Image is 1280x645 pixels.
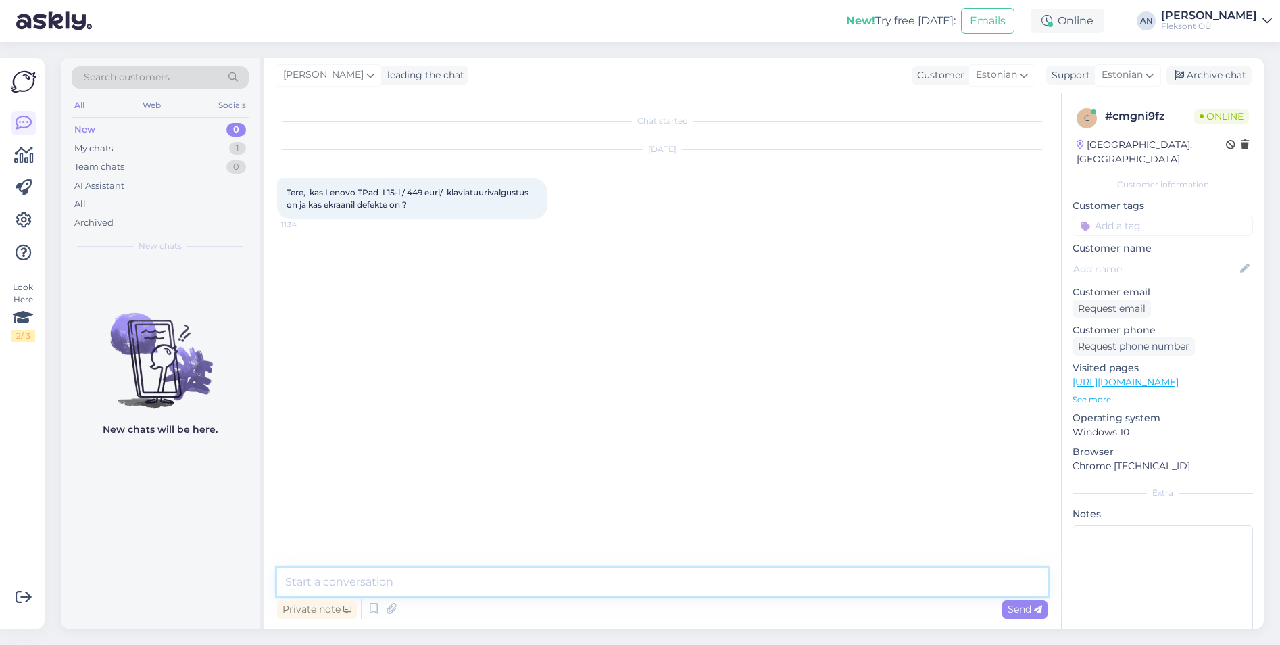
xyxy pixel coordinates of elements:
div: 2 / 3 [11,330,35,342]
div: AI Assistant [74,179,124,193]
span: 11:34 [281,220,332,230]
span: Estonian [976,68,1017,82]
div: Web [140,97,164,114]
div: Request email [1073,300,1151,318]
span: Tere, kas Lenovo TPad L15-l / 449 euri/ klaviatuurivalgustus on ja kas ekraanil defekte on ? [287,187,531,210]
div: leading the chat [382,68,464,82]
img: No chats [61,289,260,410]
div: Customer information [1073,178,1253,191]
p: Customer email [1073,285,1253,300]
div: My chats [74,142,113,156]
input: Add name [1073,262,1237,277]
div: Support [1046,68,1090,82]
span: c [1084,113,1090,123]
p: Notes [1073,507,1253,521]
div: Archive chat [1166,66,1252,85]
div: Socials [216,97,249,114]
div: Private note [277,600,357,619]
p: Operating system [1073,411,1253,425]
div: New [74,123,95,137]
p: Customer tags [1073,199,1253,213]
div: All [72,97,87,114]
button: Emails [961,8,1014,34]
div: Fleksont OÜ [1161,21,1257,32]
div: Extra [1073,487,1253,499]
p: Customer phone [1073,323,1253,337]
div: Customer [912,68,964,82]
div: [GEOGRAPHIC_DATA], [GEOGRAPHIC_DATA] [1077,138,1226,166]
div: Chat started [277,115,1048,127]
div: Look Here [11,281,35,342]
div: 0 [226,123,246,137]
div: Try free [DATE]: [846,13,956,29]
span: Send [1008,603,1042,615]
div: Online [1031,9,1104,33]
a: [PERSON_NAME]Fleksont OÜ [1161,10,1272,32]
span: Search customers [84,70,170,85]
span: Estonian [1102,68,1143,82]
a: [URL][DOMAIN_NAME] [1073,376,1179,388]
p: Browser [1073,445,1253,459]
p: Windows 10 [1073,425,1253,439]
p: See more ... [1073,393,1253,406]
span: [PERSON_NAME] [283,68,364,82]
div: 1 [229,142,246,156]
div: [DATE] [277,143,1048,156]
p: Customer name [1073,241,1253,256]
span: New chats [139,240,182,252]
p: New chats will be here. [103,423,218,437]
p: Chrome [TECHNICAL_ID] [1073,459,1253,473]
input: Add a tag [1073,216,1253,236]
div: Request phone number [1073,337,1195,356]
div: 0 [226,160,246,174]
img: Askly Logo [11,69,36,95]
div: Archived [74,216,114,230]
span: Online [1194,109,1249,124]
div: # cmgni9fz [1105,108,1194,124]
b: New! [846,14,875,27]
div: [PERSON_NAME] [1161,10,1257,21]
div: All [74,197,86,211]
div: Team chats [74,160,124,174]
div: AN [1137,11,1156,30]
p: Visited pages [1073,361,1253,375]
